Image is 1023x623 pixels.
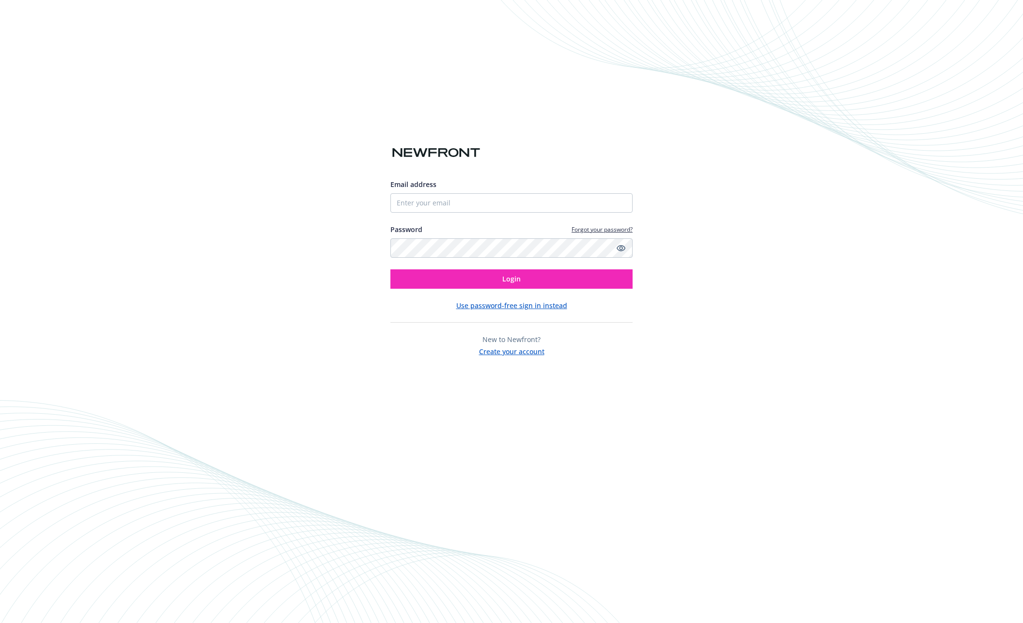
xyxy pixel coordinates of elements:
[390,238,633,258] input: Enter your password
[456,300,567,311] button: Use password-free sign in instead
[482,335,541,344] span: New to Newfront?
[390,269,633,289] button: Login
[390,180,436,189] span: Email address
[502,274,521,283] span: Login
[572,225,633,234] a: Forgot your password?
[615,242,627,254] a: Show password
[390,193,633,213] input: Enter your email
[479,344,544,357] button: Create your account
[390,224,422,234] label: Password
[390,144,482,161] img: Newfront logo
